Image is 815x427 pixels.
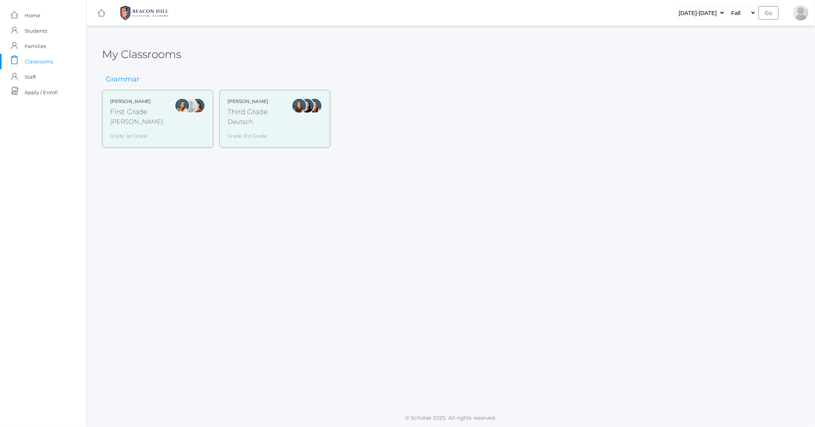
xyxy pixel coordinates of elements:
div: First Grade [110,107,163,117]
img: 1_BHCALogos-05.png [115,3,173,23]
div: [PERSON_NAME] [110,98,163,105]
span: Families [25,38,46,54]
span: Home [25,8,40,23]
div: Grade: 3rd Grade [228,130,268,140]
div: Andrea Deutsch [292,98,307,113]
span: Classrooms [25,54,53,69]
div: Third Grade [228,107,268,117]
span: Apply / Enroll [25,85,58,100]
div: [PERSON_NAME] [110,117,163,126]
div: [PERSON_NAME] [228,98,268,105]
span: Staff [25,69,36,85]
input: Go [759,6,779,20]
div: Katelyn Doss [793,5,808,20]
h2: My Classrooms [102,48,181,60]
div: Liv Barber [175,98,190,113]
h3: Grammar [102,76,143,83]
div: Katie Watters [299,98,315,113]
div: Deutsch [228,117,268,126]
div: Heather Wallock [190,98,205,113]
div: Juliana Fowler [307,98,322,113]
span: Students [25,23,47,38]
div: Jaimie Watson [182,98,198,113]
div: Grade: 1st Grade [110,130,163,140]
p: © Scholae 2025. All rights reserved. [87,414,815,422]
